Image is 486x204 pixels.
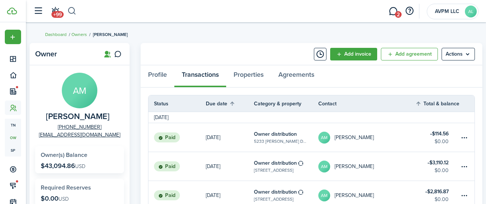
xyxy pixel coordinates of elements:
avatar-text: AM [62,73,97,108]
span: [PERSON_NAME] [93,31,128,38]
a: Paid [148,152,206,181]
p: $0.00 [41,195,69,202]
avatar-text: AM [318,161,330,172]
a: Profile [141,65,174,88]
table-amount-description: $0.00 [435,195,449,203]
a: ow [5,131,21,144]
widget-stats-title: Owner(s) Balance [41,152,118,158]
a: [PHONE_NUMBER] [58,123,101,131]
a: Notifications [48,2,62,21]
a: Owners [71,31,87,38]
status: Paid [154,161,180,172]
a: Agreements [271,65,322,88]
td: [DATE] [148,113,174,121]
span: USD [75,162,86,170]
table-profile-info-text: [PERSON_NAME] [335,193,374,198]
span: 2 [395,11,402,18]
th: Sort [206,99,254,108]
button: Search [67,5,77,17]
a: [DATE] [206,152,254,181]
a: sp [5,144,21,157]
th: Status [148,100,206,108]
table-amount-description: $0.00 [435,138,449,145]
a: [EMAIL_ADDRESS][DOMAIN_NAME] [39,131,120,139]
th: Category & property [254,100,318,108]
status: Paid [154,132,180,143]
p: $43,094.86 [41,162,86,170]
table-amount-title: $2,816.87 [425,188,449,195]
p: [DATE] [206,162,220,170]
a: $3,110.12$0.00 [415,152,460,181]
a: [DATE] [206,123,254,152]
a: Properties [226,65,271,88]
table-subtitle: [STREET_ADDRESS] [254,196,294,203]
avatar-text: AL [465,6,477,17]
table-subtitle: 5233 [PERSON_NAME] DR - AV [254,138,307,145]
a: Messaging [386,2,400,21]
status: Paid [154,190,180,201]
table-subtitle: [STREET_ADDRESS] [254,167,294,174]
p: [DATE] [206,134,220,141]
avatar-text: AM [318,132,330,144]
a: AM[PERSON_NAME] [318,123,415,152]
a: Paid [148,123,206,152]
table-info-title: Owner distribution [254,130,297,138]
table-amount-description: $0.00 [435,167,449,174]
table-info-title: Owner distribution [254,188,297,196]
widget-stats-title: Required Reserves [41,184,118,191]
a: AM[PERSON_NAME] [318,152,415,181]
table-amount-title: $3,110.12 [428,159,449,167]
a: Owner distribution5233 [PERSON_NAME] DR - AV [254,123,318,152]
table-info-title: Owner distribution [254,159,297,167]
table-amount-title: $114.56 [430,130,449,138]
img: TenantCloud [7,7,17,14]
panel-main-title: Owner [35,50,94,58]
button: Open resource center [403,5,416,17]
a: $114.56$0.00 [415,123,460,152]
menu-btn: Actions [442,48,475,60]
avatar-text: AM [318,190,330,201]
span: +99 [51,11,64,18]
a: tn [5,119,21,131]
a: Dashboard [45,31,67,38]
button: Open menu [442,48,475,60]
table-profile-info-text: [PERSON_NAME] [335,164,374,170]
button: Open menu [330,48,377,60]
button: Open sidebar [31,4,45,18]
span: Aniko Molnar-Vorgity [46,112,110,121]
span: USD [58,195,69,203]
table-profile-info-text: [PERSON_NAME] [335,135,374,141]
span: AVPM LLC [432,9,462,14]
button: Add invoice [330,48,377,60]
p: [DATE] [206,191,220,199]
button: Open menu [5,30,21,44]
a: Owner distribution[STREET_ADDRESS] [254,152,318,181]
th: Contact [318,100,415,108]
a: Add agreement [381,48,438,60]
button: Timeline [314,48,326,60]
th: Sort [415,99,460,108]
